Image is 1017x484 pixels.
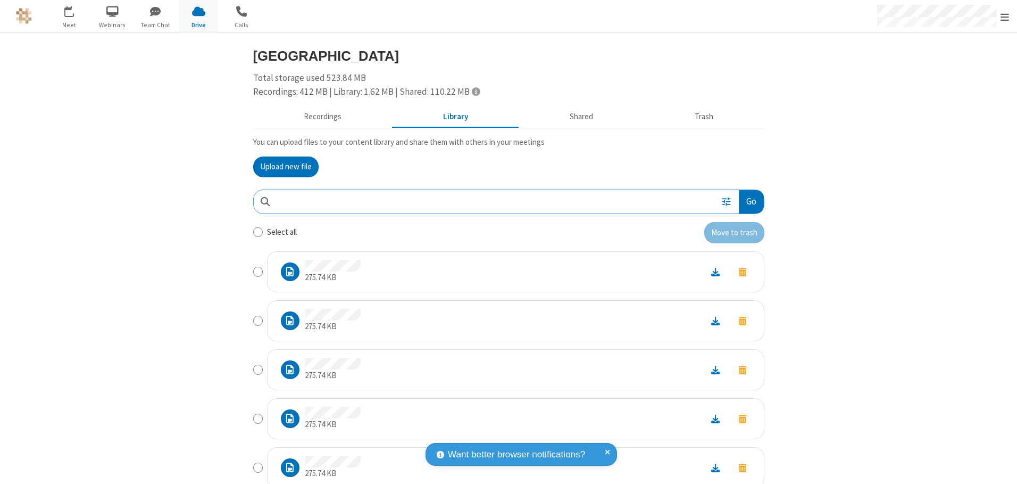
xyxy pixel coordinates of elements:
button: Upload new file [253,157,319,178]
button: Move to trash [729,461,756,475]
div: Total storage used 523.84 MB [253,71,764,99]
p: 275.74 KB [305,467,361,480]
button: Trash [644,107,764,127]
a: Download file [702,364,729,376]
p: 275.74 KB [305,321,361,333]
label: Select all [267,226,297,239]
iframe: Chat [990,456,1009,477]
span: Want better browser notifications? [448,448,585,462]
button: Content library [393,107,519,127]
div: Recordings: 412 MB | Library: 1.62 MB | Shared: 110.22 MB [253,85,764,99]
button: Move to trash [729,314,756,328]
span: Webinars [93,20,132,30]
button: Move to trash [729,412,756,426]
a: Download file [702,413,729,425]
button: Move to trash [729,363,756,377]
div: 1 [72,6,79,14]
button: Move to trash [704,222,764,243]
span: Drive [179,20,219,30]
a: Download file [702,266,729,278]
button: Move to trash [729,265,756,279]
button: Recorded meetings [253,107,393,127]
a: Download file [702,462,729,474]
h3: [GEOGRAPHIC_DATA] [253,48,764,63]
p: You can upload files to your content library and share them with others in your meetings [253,136,764,149]
span: Totals displayed include files that have been moved to the trash. [472,87,480,96]
span: Team Chat [136,20,176,30]
button: Go [739,190,763,214]
span: Calls [222,20,262,30]
p: 275.74 KB [305,370,361,382]
p: 275.74 KB [305,419,361,431]
img: QA Selenium DO NOT DELETE OR CHANGE [16,8,32,24]
span: Meet [49,20,89,30]
p: 275.74 KB [305,272,361,284]
a: Download file [702,315,729,327]
button: Shared during meetings [519,107,644,127]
